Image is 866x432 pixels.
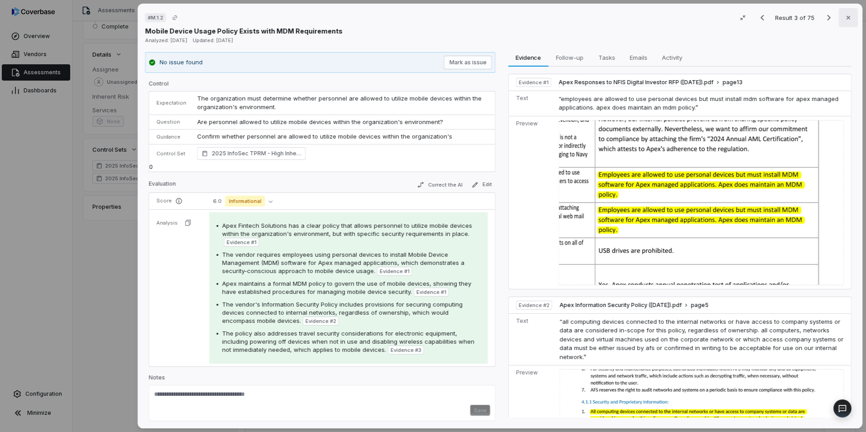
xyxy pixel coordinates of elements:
span: Evidence # 2 [305,317,336,325]
p: Result 3 of 75 [775,13,816,23]
span: Informational [225,196,265,206]
img: b3a41fa622b94a71a08ce08869e64072_original.jpg_w1200.jpg [558,120,844,285]
tbody: 0 [149,91,495,172]
span: Evidence # 1 [416,288,446,296]
span: # M.1.2 [148,14,163,21]
button: Previous result [753,12,771,23]
span: Are personnel allowed to utilize mobile devices within the organization's environment? [197,118,443,125]
button: Correct the AI [414,179,466,190]
span: The vendor's Information Security Policy includes provisions for securing computing devices conne... [222,301,462,324]
span: The organization must determine whether personnel are allowed to utilize mobile devices within th... [197,95,483,111]
p: Confirm whether personnel are allowed to utilize mobile devices within the organization's environ... [197,132,488,150]
p: Analysis [156,220,178,226]
td: Text [509,91,555,116]
p: Control Set [156,150,186,157]
button: Edit [468,179,496,190]
span: 2025 InfoSec TPRM - High Inherent Risk (SOC 2 Supported) Endpoint Security [212,149,301,158]
p: Mobile Device Usage Policy Exists with MDM Requirements [145,26,342,36]
span: Apex Information Security Policy ([DATE]).pdf [559,302,682,309]
span: Evidence # 1 [380,268,409,275]
p: Notes [149,374,496,385]
span: The vendor requires employees using personal devices to install Mobile Device Management (MDM) so... [222,251,464,274]
p: Guidance [156,134,186,140]
td: Text [509,313,556,365]
span: Evidence # 3 [390,346,421,354]
span: Evidence # 2 [519,302,549,309]
span: Apex Responses to NFIS Digital Investor RFP ([DATE]).pdf [558,79,713,86]
span: Activity [658,52,686,63]
span: Apex Fintech Solutions has a clear policy that allows personnel to utilize mobile devices within ... [222,222,472,237]
button: Apex Responses to NFIS Digital Investor RFP ([DATE]).pdfpage13 [558,79,742,86]
span: Tasks [595,52,619,63]
span: Apex maintains a formal MDM policy to govern the use of mobile devices, showing they have establi... [222,280,471,295]
span: Evidence [512,52,545,63]
span: Emails [626,52,651,63]
span: “all computing devices connected to the internal networks or have access to company systems or da... [559,318,843,360]
button: Next result [820,12,838,23]
button: Copy link [167,10,183,26]
span: Evidence # 1 [226,239,256,246]
span: page 13 [722,79,742,86]
span: page 5 [691,302,708,309]
p: Control [149,80,496,91]
p: Evaluation [149,180,176,191]
span: The policy also addresses travel security considerations for electronic equipment, including powe... [222,330,474,353]
span: Follow-up [553,52,587,63]
p: Question [156,119,186,125]
button: Apex Information Security Policy ([DATE]).pdfpage5 [559,302,708,309]
button: Mark as issue [444,56,492,69]
button: 6.0Informational [209,196,276,206]
p: No issue found [159,58,202,67]
span: Updated: [DATE] [192,37,233,43]
span: Evidence # 1 [519,79,548,86]
span: “employees are allowed to use personal devices but must install mdm software for apex managed app... [558,95,838,111]
p: Expectation [156,100,186,106]
p: Score [156,197,198,205]
td: Preview [509,116,555,289]
span: Analyzed: [DATE] [145,37,187,43]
